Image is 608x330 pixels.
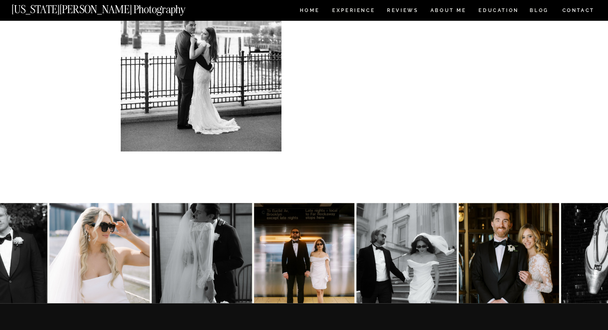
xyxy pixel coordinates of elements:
[387,8,417,15] a: REVIEWS
[530,8,549,15] a: BLOG
[254,203,354,303] img: K&J
[332,8,374,15] a: Experience
[152,203,252,303] img: Anna & Felipe — embracing the moment, and the magic follows.
[430,8,466,15] a: ABOUT ME
[356,203,456,303] img: Kat & Jett, NYC style
[478,8,520,15] a: EDUCATION
[298,8,321,15] a: HOME
[458,203,559,303] img: A&R at The Beekman
[12,4,212,11] a: [US_STATE][PERSON_NAME] Photography
[562,6,595,15] a: CONTACT
[49,203,150,303] img: Dina & Kelvin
